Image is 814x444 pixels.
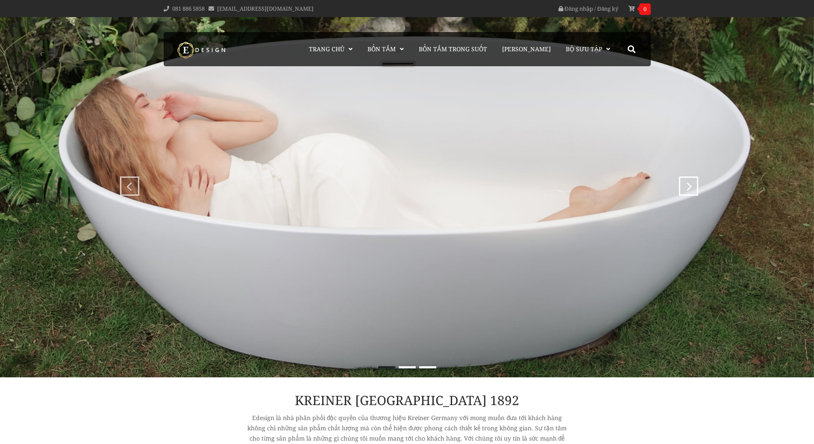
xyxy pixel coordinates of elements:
[681,176,692,187] div: next
[419,45,487,53] span: Bồn Tắm Trong Suốt
[502,45,551,53] span: [PERSON_NAME]
[496,32,557,66] a: [PERSON_NAME]
[309,45,344,53] span: Trang chủ
[172,5,205,12] a: 081 886 5858
[122,176,133,187] div: prev
[217,5,314,12] a: [EMAIL_ADDRESS][DOMAIN_NAME]
[247,394,567,406] h2: Kreiner [GEOGRAPHIC_DATA] 1892
[170,41,234,59] img: logo Kreiner Germany - Edesign Interior
[594,5,596,12] span: /
[412,32,494,66] a: Bồn Tắm Trong Suốt
[361,32,410,66] a: Bồn Tắm
[566,45,602,53] span: Bộ Sưu Tập
[639,3,651,15] span: 0
[367,45,396,53] span: Bồn Tắm
[559,32,617,66] a: Bộ Sưu Tập
[303,32,359,66] a: Trang chủ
